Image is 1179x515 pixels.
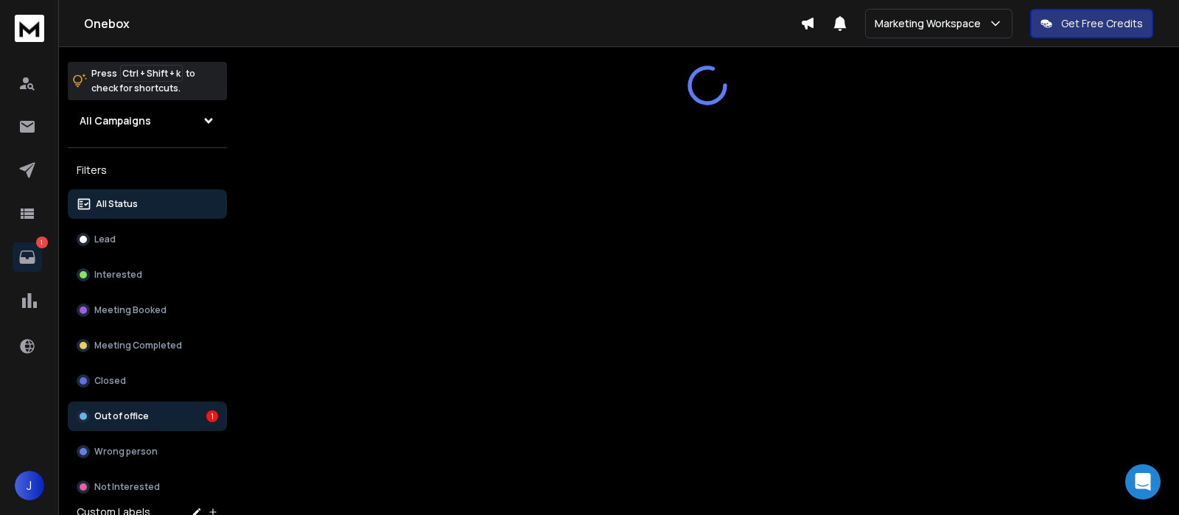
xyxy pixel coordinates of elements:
[94,340,182,351] p: Meeting Completed
[84,15,800,32] h1: Onebox
[1125,464,1161,500] div: Open Intercom Messenger
[68,437,227,466] button: Wrong person
[68,189,227,219] button: All Status
[80,113,151,128] h1: All Campaigns
[68,331,227,360] button: Meeting Completed
[68,160,227,181] h3: Filters
[94,304,167,316] p: Meeting Booked
[94,446,158,458] p: Wrong person
[206,410,218,422] div: 1
[15,471,44,500] button: J
[94,410,149,422] p: Out of office
[96,198,138,210] p: All Status
[68,366,227,396] button: Closed
[15,15,44,42] img: logo
[94,375,126,387] p: Closed
[1030,9,1153,38] button: Get Free Credits
[68,295,227,325] button: Meeting Booked
[94,234,116,245] p: Lead
[94,269,142,281] p: Interested
[91,66,195,96] p: Press to check for shortcuts.
[68,106,227,136] button: All Campaigns
[13,242,42,272] a: 1
[36,237,48,248] p: 1
[94,481,160,493] p: Not Interested
[68,225,227,254] button: Lead
[875,16,987,31] p: Marketing Workspace
[68,260,227,290] button: Interested
[120,65,183,82] span: Ctrl + Shift + k
[68,402,227,431] button: Out of office1
[68,472,227,502] button: Not Interested
[1061,16,1143,31] p: Get Free Credits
